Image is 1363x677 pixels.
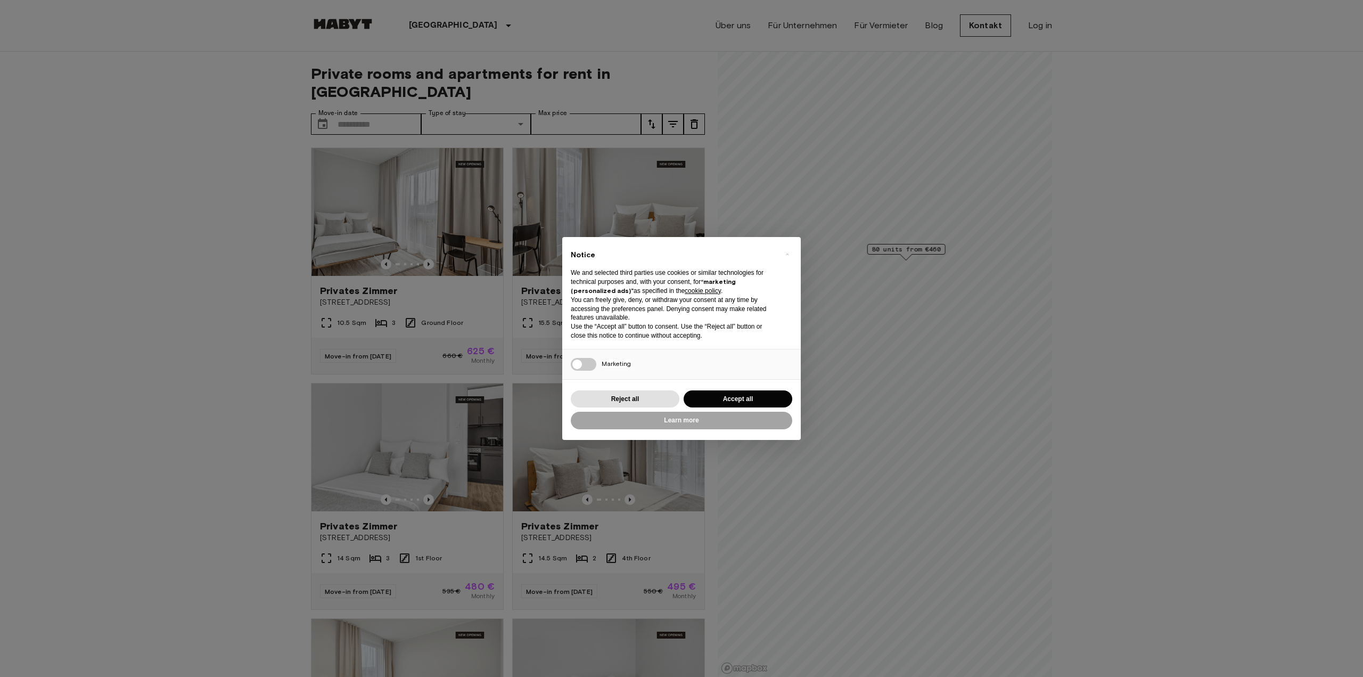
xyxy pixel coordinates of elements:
button: Learn more [571,412,792,429]
strong: “marketing (personalized ads)” [571,278,736,295]
button: Reject all [571,390,679,408]
p: We and selected third parties use cookies or similar technologies for technical purposes and, wit... [571,268,775,295]
button: Accept all [684,390,792,408]
span: × [785,248,789,260]
p: You can freely give, deny, or withdraw your consent at any time by accessing the preferences pane... [571,296,775,322]
button: Close this notice [778,246,795,263]
a: cookie policy [685,287,721,295]
span: Marketing [602,360,631,368]
p: Use the “Accept all” button to consent. Use the “Reject all” button or close this notice to conti... [571,322,775,340]
h2: Notice [571,250,775,260]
